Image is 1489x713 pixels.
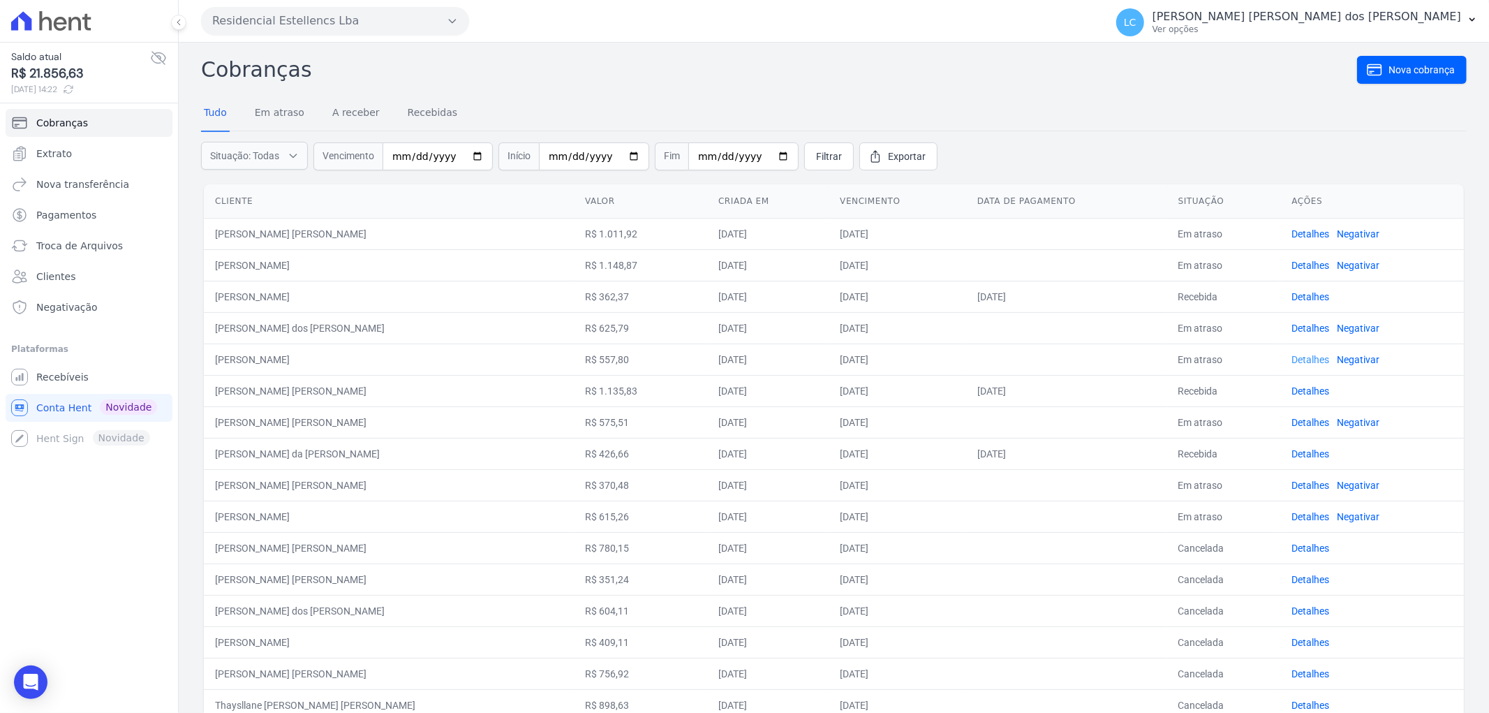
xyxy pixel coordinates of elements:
td: [DATE] [707,501,829,532]
td: Cancelada [1167,532,1281,564]
td: [DATE] [829,469,966,501]
td: R$ 780,15 [574,532,707,564]
span: Pagamentos [36,208,96,222]
td: [DATE] [707,281,829,312]
a: Detalhes [1291,260,1329,271]
td: [DATE] [707,438,829,469]
a: Pagamentos [6,201,172,229]
a: Recebíveis [6,363,172,391]
a: Nova transferência [6,170,172,198]
td: Em atraso [1167,469,1281,501]
td: [DATE] [707,312,829,344]
td: [DATE] [829,658,966,689]
button: LC [PERSON_NAME] [PERSON_NAME] dos [PERSON_NAME] Ver opções [1105,3,1489,42]
span: [DATE] 14:22 [11,83,150,96]
td: [DATE] [829,375,966,406]
td: [PERSON_NAME] [204,249,574,281]
td: R$ 370,48 [574,469,707,501]
a: Negativar [1337,260,1379,271]
td: R$ 409,11 [574,626,707,658]
nav: Sidebar [11,109,167,453]
a: Em atraso [252,96,307,132]
td: [PERSON_NAME] [PERSON_NAME] [204,532,574,564]
td: Cancelada [1167,564,1281,595]
td: [DATE] [707,218,829,249]
p: [PERSON_NAME] [PERSON_NAME] dos [PERSON_NAME] [1153,10,1461,24]
td: R$ 557,80 [574,344,707,375]
th: Cliente [204,184,574,219]
a: Detalhes [1291,637,1329,648]
a: Detalhes [1291,543,1329,554]
a: Filtrar [804,142,854,170]
td: [DATE] [829,406,966,438]
span: Nova transferência [36,177,129,191]
td: [PERSON_NAME] dos [PERSON_NAME] [204,312,574,344]
td: [PERSON_NAME] [PERSON_NAME] [204,375,574,406]
span: Extrato [36,147,72,161]
span: R$ 21.856,63 [11,64,150,83]
a: Negativar [1337,228,1379,240]
td: [DATE] [829,501,966,532]
td: [DATE] [707,595,829,626]
td: [DATE] [707,469,829,501]
td: [DATE] [707,406,829,438]
a: Detalhes [1291,480,1329,491]
a: Cobranças [6,109,172,137]
td: R$ 615,26 [574,501,707,532]
td: R$ 1.135,83 [574,375,707,406]
a: Detalhes [1291,291,1329,302]
td: Recebida [1167,281,1281,312]
td: R$ 756,92 [574,658,707,689]
td: [DATE] [829,438,966,469]
span: Recebíveis [36,370,89,384]
th: Data de pagamento [966,184,1167,219]
span: Exportar [888,149,926,163]
span: Cobranças [36,116,88,130]
a: Detalhes [1291,511,1329,522]
a: Detalhes [1291,605,1329,617]
td: Recebida [1167,375,1281,406]
td: Em atraso [1167,501,1281,532]
a: Clientes [6,263,172,291]
td: [DATE] [707,564,829,595]
div: Plataformas [11,341,167,358]
span: Fim [655,142,688,170]
td: R$ 625,79 [574,312,707,344]
a: Negativar [1337,354,1379,365]
a: Negativar [1337,480,1379,491]
td: [DATE] [707,532,829,564]
td: [DATE] [829,532,966,564]
td: [PERSON_NAME] dos [PERSON_NAME] [204,595,574,626]
span: Negativação [36,300,98,314]
td: [DATE] [966,281,1167,312]
th: Valor [574,184,707,219]
td: Cancelada [1167,595,1281,626]
h2: Cobranças [201,54,1357,85]
td: [PERSON_NAME] [PERSON_NAME] [204,406,574,438]
td: [DATE] [707,658,829,689]
td: Em atraso [1167,218,1281,249]
a: A receber [329,96,383,132]
a: Negativação [6,293,172,321]
a: Negativar [1337,417,1379,428]
a: Recebidas [405,96,461,132]
a: Detalhes [1291,323,1329,334]
td: [DATE] [829,218,966,249]
span: Novidade [100,399,157,415]
td: [PERSON_NAME] [PERSON_NAME] [204,564,574,595]
a: Troca de Arquivos [6,232,172,260]
a: Negativar [1337,511,1379,522]
a: Exportar [859,142,938,170]
span: Início [498,142,539,170]
span: Clientes [36,270,75,284]
a: Tudo [201,96,230,132]
td: Em atraso [1167,312,1281,344]
td: [DATE] [707,626,829,658]
td: R$ 1.148,87 [574,249,707,281]
td: [DATE] [829,344,966,375]
td: [DATE] [829,595,966,626]
td: Cancelada [1167,658,1281,689]
a: Detalhes [1291,574,1329,585]
th: Criada em [707,184,829,219]
div: Open Intercom Messenger [14,666,47,699]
